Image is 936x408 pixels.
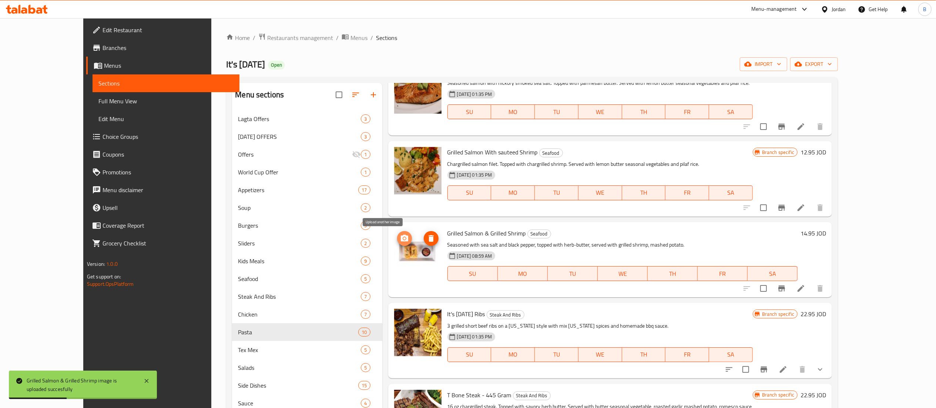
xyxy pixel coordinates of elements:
div: Seafood5 [232,270,382,288]
span: Seafood [238,274,361,283]
button: FR [665,185,709,200]
button: Branch-specific-item [773,118,791,136]
span: 3 [361,133,370,140]
span: Steak And Ribs [487,311,524,319]
span: Promotions [103,168,234,177]
div: Appetizers17 [232,181,382,199]
span: 1 [361,151,370,158]
button: TU [535,104,578,119]
div: Side Dishes [238,381,358,390]
button: SU [447,266,498,281]
button: show more [811,361,829,378]
li: / [336,33,339,42]
div: items [361,399,370,408]
span: SA [712,107,750,117]
button: delete image [424,231,439,246]
div: items [361,257,370,265]
button: TU [548,266,598,281]
span: TU [538,107,576,117]
span: Seafood [540,149,563,157]
svg: Show Choices [816,365,825,374]
span: [DATE] 01:35 PM [454,91,495,98]
button: WE [578,185,622,200]
span: Steak And Ribs [513,391,550,400]
span: MO [494,187,532,198]
span: Choice Groups [103,132,234,141]
button: FR [665,104,709,119]
span: TH [625,349,663,360]
span: TH [625,107,663,117]
span: 1.0.0 [106,259,118,269]
span: Select to update [756,281,771,296]
div: Pasta10 [232,323,382,341]
span: 5 [361,364,370,371]
div: Salads5 [232,359,382,377]
div: Chicken7 [232,305,382,323]
div: Seafood [539,148,563,157]
span: Pasta [238,328,358,337]
div: Sauce [238,399,361,408]
span: TU [538,349,576,360]
li: / [370,33,373,42]
span: SU [451,268,495,279]
p: Seasoned with sea salt and black pepper, topped with herb-butter, served with grilled shrimp, mas... [447,240,798,250]
button: FR [698,266,748,281]
span: Coupons [103,150,234,159]
button: Branch-specific-item [773,280,791,297]
p: Chargrilled salmon filet. Topped with chargrilled shrimp. Served with lemon butter seasonal veget... [447,160,753,169]
span: Steak And Ribs [238,292,361,301]
h6: 14.95 JOD [801,228,826,238]
div: Lagta Offers3 [232,110,382,128]
span: Select to update [756,119,771,134]
span: TH [625,187,663,198]
span: Sections [98,79,234,88]
span: [DATE] 08:59 AM [454,253,495,260]
a: Sections [93,74,239,92]
button: TH [622,347,666,362]
div: items [361,363,370,372]
span: [DATE] 01:35 PM [454,333,495,340]
button: Add section [365,86,382,104]
span: FR [668,187,706,198]
nav: breadcrumb [226,33,838,43]
div: Appetizers [238,185,358,194]
span: Seafood [528,230,551,238]
span: It's [DATE] Ribs [447,308,485,320]
h6: 12.95 JOD [801,147,826,157]
a: Coverage Report [86,217,239,234]
span: Offers [238,150,352,159]
button: delete [811,118,829,136]
span: SA [751,268,795,279]
span: Select to update [756,200,771,215]
span: 10 [359,329,370,336]
span: 15 [359,382,370,389]
button: SA [709,347,753,362]
span: TU [538,187,576,198]
button: import [740,57,787,71]
button: TH [648,266,698,281]
div: Soup [238,203,361,212]
div: Jordan [832,5,846,13]
a: Grocery Checklist [86,234,239,252]
a: Edit Restaurant [86,21,239,39]
span: Select to update [738,362,754,377]
div: Kids Meals9 [232,252,382,270]
button: delete [794,361,811,378]
a: Edit menu item [796,284,805,293]
span: SU [451,349,489,360]
span: World Cup Offer [238,168,361,177]
div: Burgers5 [232,217,382,234]
span: Version: [87,259,105,269]
a: Full Menu View [93,92,239,110]
span: Branch specific [759,391,797,398]
span: Tex Mex [238,345,361,354]
div: RAMADAN OFFERS [238,132,361,141]
button: Branch-specific-item [755,361,773,378]
div: items [361,239,370,248]
button: SU [447,104,492,119]
div: items [361,150,370,159]
span: SU [451,107,489,117]
img: Grilled Salmon [394,66,442,114]
span: [DATE] 01:35 PM [454,171,495,178]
